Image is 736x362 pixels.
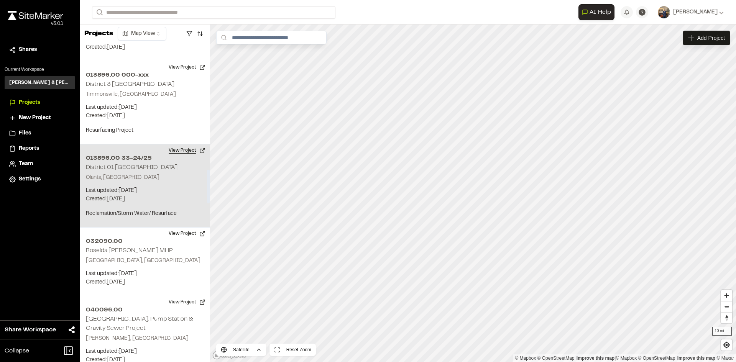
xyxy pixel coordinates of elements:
[86,82,174,87] h2: District 3 [GEOGRAPHIC_DATA]
[86,70,204,80] h2: 013896.00 000-xxx
[212,351,246,360] a: Mapbox logo
[92,6,106,19] button: Search
[697,34,725,42] span: Add Project
[658,6,670,18] img: User
[86,237,204,246] h2: 032090.00
[164,296,210,308] button: View Project
[721,301,732,312] span: Zoom out
[86,316,193,331] h2: [GEOGRAPHIC_DATA]. Pump Station & Gravity Sewer Project
[9,46,71,54] a: Shares
[86,334,204,343] p: [PERSON_NAME], [GEOGRAPHIC_DATA]
[19,129,31,138] span: Files
[86,195,204,203] p: Created: [DATE]
[716,355,734,361] a: Maxar
[5,325,56,334] span: Share Workspace
[19,144,39,153] span: Reports
[269,344,316,356] button: Reset Zoom
[19,114,51,122] span: New Project
[673,8,718,16] span: [PERSON_NAME]
[19,160,33,168] span: Team
[86,126,204,135] p: Resurfacing Project
[8,11,63,20] img: rebrand.png
[19,98,40,107] span: Projects
[537,355,575,361] a: OpenStreetMap
[578,4,614,20] button: Open AI Assistant
[8,20,63,27] div: Oh geez...please don't...
[86,278,204,287] p: Created: [DATE]
[19,175,41,183] span: Settings
[721,301,732,312] button: Zoom out
[590,8,611,17] span: AI Help
[5,346,29,355] span: Collapse
[638,355,675,361] a: OpenStreetMap
[86,112,204,120] p: Created: [DATE]
[9,144,71,153] a: Reports
[515,355,536,361] a: Mapbox
[164,144,210,157] button: View Project
[86,174,204,182] p: Olanta, [GEOGRAPHIC_DATA]
[86,305,204,314] h2: 040096.00
[577,355,614,361] a: Map feedback
[578,4,618,20] div: Open AI Assistant
[86,90,204,99] p: Timmonsville, [GEOGRAPHIC_DATA]
[677,355,715,361] a: Improve this map
[86,103,204,112] p: Last updated: [DATE]
[86,210,204,218] p: Reclamation/Storm Water/ Resurface
[9,175,71,183] a: Settings
[86,154,204,163] h2: 013896.00 33-24/25
[9,129,71,138] a: Files
[86,248,173,253] h2: Roseida [PERSON_NAME] MHP
[86,43,204,52] p: Created: [DATE]
[19,46,37,54] span: Shares
[164,228,210,240] button: View Project
[210,25,736,362] canvas: Map
[86,187,204,195] p: Last updated: [DATE]
[84,29,113,39] p: Projects
[86,257,204,265] p: [GEOGRAPHIC_DATA], [GEOGRAPHIC_DATA]
[616,355,637,361] a: Mapbox
[9,160,71,168] a: Team
[658,6,724,18] button: [PERSON_NAME]
[216,344,266,356] button: Satellite
[515,354,734,362] div: |
[86,270,204,278] p: Last updated: [DATE]
[9,114,71,122] a: New Project
[712,327,732,336] div: 10 mi
[86,347,204,356] p: Last updated: [DATE]
[86,165,177,170] h2: District 01 [GEOGRAPHIC_DATA]
[721,312,732,323] button: Reset bearing to north
[721,339,732,351] button: Find my location
[721,290,732,301] button: Zoom in
[9,98,71,107] a: Projects
[5,66,75,73] p: Current Workspace
[164,61,210,74] button: View Project
[9,79,71,86] h3: [PERSON_NAME] & [PERSON_NAME] Inc.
